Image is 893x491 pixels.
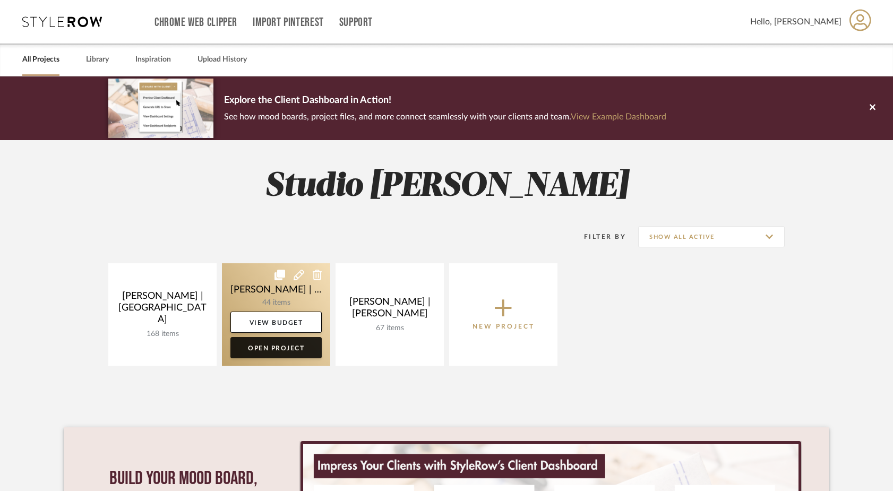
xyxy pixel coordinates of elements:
[224,92,666,109] p: Explore the Client Dashboard in Action!
[22,53,59,67] a: All Projects
[230,337,322,358] a: Open Project
[449,263,557,366] button: New Project
[253,18,324,27] a: Import Pinterest
[117,290,208,330] div: [PERSON_NAME] | [GEOGRAPHIC_DATA]
[198,53,247,67] a: Upload History
[86,53,109,67] a: Library
[135,53,171,67] a: Inspiration
[224,109,666,124] p: See how mood boards, project files, and more connect seamlessly with your clients and team.
[571,113,666,121] a: View Example Dashboard
[750,15,842,28] span: Hello, [PERSON_NAME]
[473,321,535,332] p: New Project
[230,312,322,333] a: View Budget
[108,79,213,137] img: d5d033c5-7b12-40c2-a960-1ecee1989c38.png
[570,231,626,242] div: Filter By
[117,330,208,339] div: 168 items
[344,296,435,324] div: [PERSON_NAME] | [PERSON_NAME]
[64,167,829,206] h2: Studio [PERSON_NAME]
[344,324,435,333] div: 67 items
[154,18,237,27] a: Chrome Web Clipper
[339,18,373,27] a: Support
